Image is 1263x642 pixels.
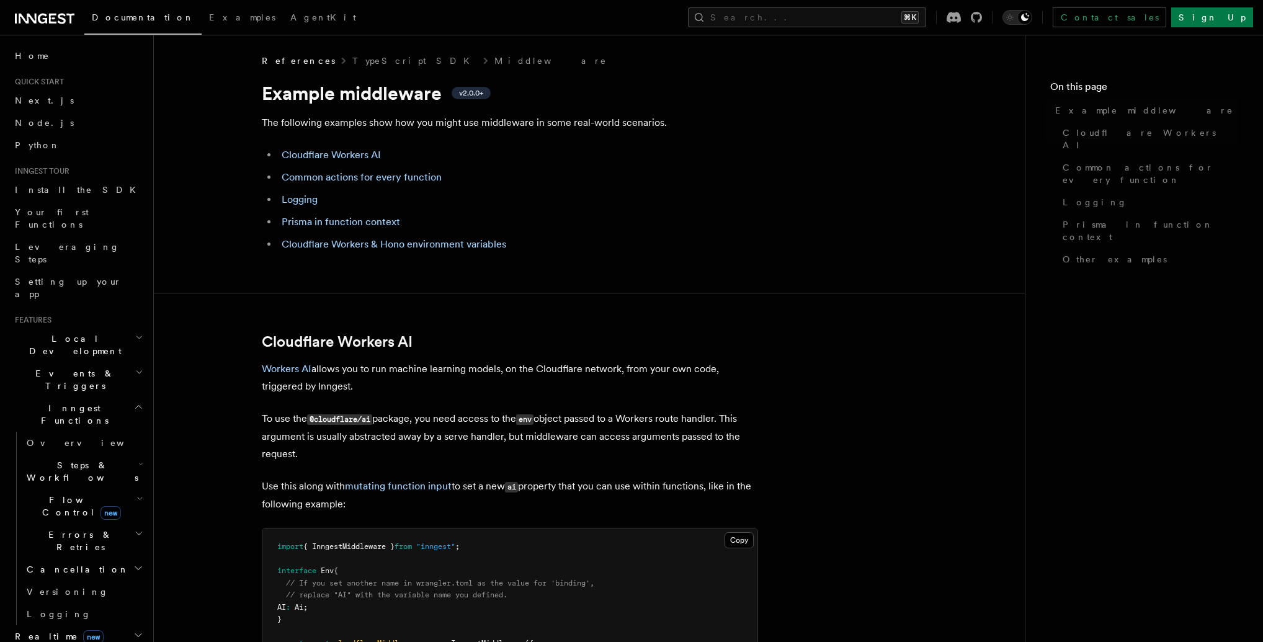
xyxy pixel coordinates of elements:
[22,494,136,519] span: Flow Control
[1171,7,1253,27] a: Sign Up
[1063,161,1238,186] span: Common actions for every function
[22,524,146,558] button: Errors & Retries
[10,332,135,357] span: Local Development
[1050,99,1238,122] a: Example middleware
[22,459,138,484] span: Steps & Workflows
[303,603,308,612] span: ;
[100,506,121,520] span: new
[22,489,146,524] button: Flow Controlnew
[352,55,477,67] a: TypeScript SDK
[505,482,518,493] code: ai
[516,414,533,425] code: env
[1063,196,1127,208] span: Logging
[295,603,303,612] span: Ai
[494,55,607,67] a: Middleware
[1002,10,1032,25] button: Toggle dark mode
[15,277,122,299] span: Setting up your app
[84,4,202,35] a: Documentation
[262,82,758,104] h1: Example middleware
[262,114,758,132] p: The following examples show how you might use middleware in some real-world scenarios.
[277,615,282,623] span: }
[282,149,381,161] a: Cloudflare Workers AI
[10,362,146,397] button: Events & Triggers
[277,542,303,551] span: import
[262,363,311,375] a: Workers AI
[10,402,134,427] span: Inngest Functions
[10,270,146,305] a: Setting up your app
[1063,253,1167,265] span: Other examples
[15,242,120,264] span: Leveraging Steps
[277,603,286,612] span: AI
[262,478,758,513] p: Use this along with to set a new property that you can use within functions, like in the followin...
[282,216,400,228] a: Prisma in function context
[725,532,754,548] button: Copy
[10,201,146,236] a: Your first Functions
[15,140,60,150] span: Python
[92,12,194,22] span: Documentation
[15,185,143,195] span: Install the SDK
[10,367,135,392] span: Events & Triggers
[15,118,74,128] span: Node.js
[10,397,146,432] button: Inngest Functions
[22,432,146,454] a: Overview
[1058,122,1238,156] a: Cloudflare Workers AI
[277,566,316,575] span: interface
[15,50,50,62] span: Home
[10,89,146,112] a: Next.js
[345,480,452,492] a: mutating function input
[22,603,146,625] a: Logging
[286,591,507,599] span: // replace "AI" with the variable name you defined.
[455,542,460,551] span: ;
[10,328,146,362] button: Local Development
[1055,104,1233,117] span: Example middleware
[10,166,69,176] span: Inngest tour
[1063,218,1238,243] span: Prisma in function context
[282,238,506,250] a: Cloudflare Workers & Hono environment variables
[416,542,455,551] span: "inngest"
[15,207,89,230] span: Your first Functions
[10,236,146,270] a: Leveraging Steps
[334,566,338,575] span: {
[1058,156,1238,191] a: Common actions for every function
[688,7,926,27] button: Search...⌘K
[22,454,146,489] button: Steps & Workflows
[321,566,334,575] span: Env
[10,112,146,134] a: Node.js
[286,579,594,587] span: // If you set another name in wrangler.toml as the value for 'binding',
[27,438,154,448] span: Overview
[22,581,146,603] a: Versioning
[202,4,283,33] a: Examples
[286,603,290,612] span: :
[1058,191,1238,213] a: Logging
[307,414,372,425] code: @cloudflare/ai
[901,11,919,24] kbd: ⌘K
[395,542,412,551] span: from
[303,542,395,551] span: { InngestMiddleware }
[290,12,356,22] span: AgentKit
[459,88,483,98] span: v2.0.0+
[27,609,91,619] span: Logging
[27,587,109,597] span: Versioning
[22,558,146,581] button: Cancellation
[10,315,51,325] span: Features
[10,134,146,156] a: Python
[15,96,74,105] span: Next.js
[262,55,335,67] span: References
[10,77,64,87] span: Quick start
[283,4,364,33] a: AgentKit
[22,563,129,576] span: Cancellation
[262,333,413,350] a: Cloudflare Workers AI
[1058,248,1238,270] a: Other examples
[10,45,146,67] a: Home
[209,12,275,22] span: Examples
[10,179,146,201] a: Install the SDK
[262,410,758,463] p: To use the package, you need access to the object passed to a Workers route handler. This argumen...
[1050,79,1238,99] h4: On this page
[22,528,135,553] span: Errors & Retries
[1053,7,1166,27] a: Contact sales
[1063,127,1238,151] span: Cloudflare Workers AI
[1058,213,1238,248] a: Prisma in function context
[10,432,146,625] div: Inngest Functions
[282,194,318,205] a: Logging
[262,360,758,395] p: allows you to run machine learning models, on the Cloudflare network, from your own code, trigger...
